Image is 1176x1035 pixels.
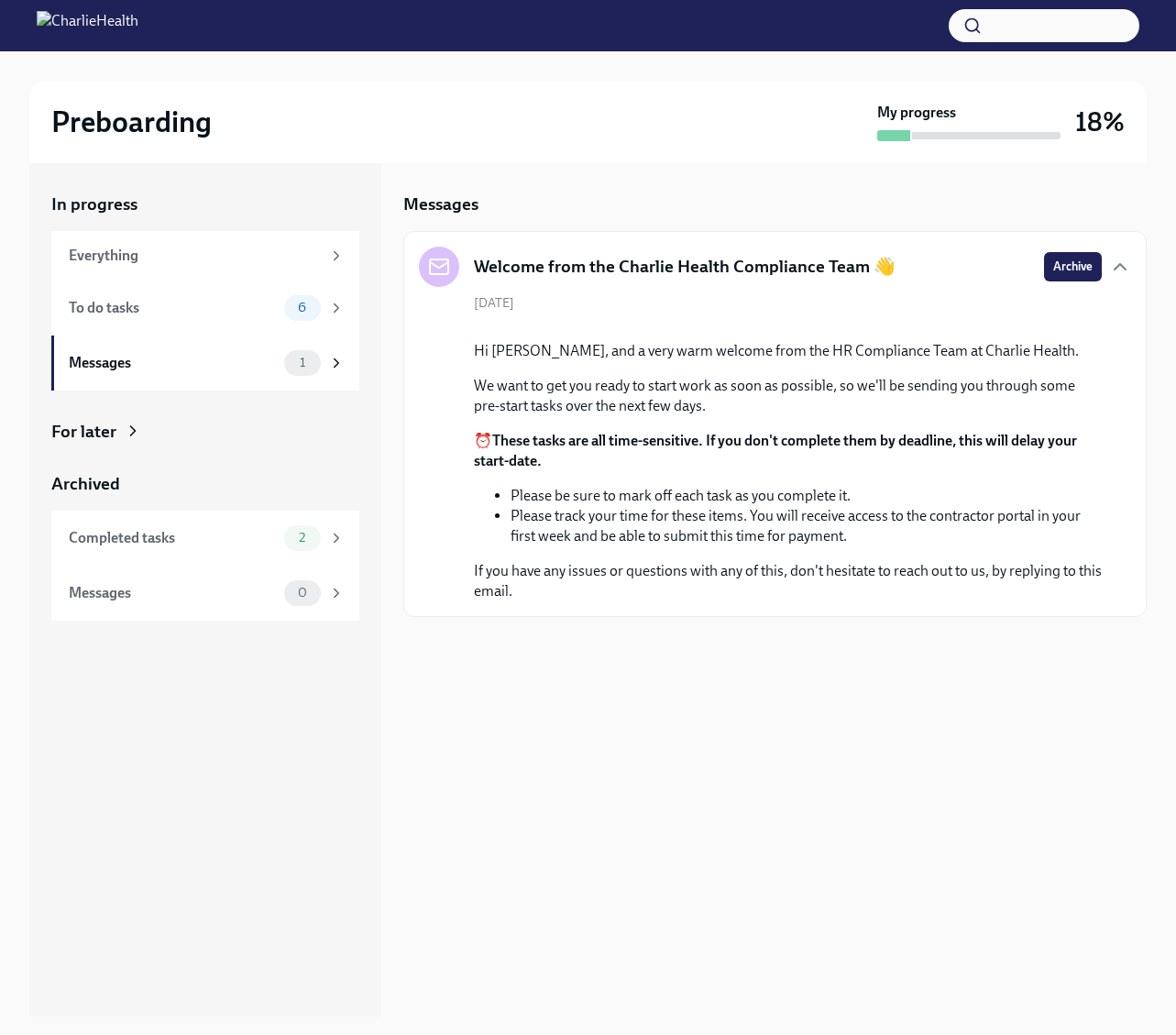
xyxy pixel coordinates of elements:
[37,11,138,40] img: CharlieHealth
[51,420,359,444] a: For later
[474,294,514,312] span: [DATE]
[51,336,359,391] a: Messages1
[877,103,956,123] strong: My progress
[403,193,478,216] h5: Messages
[474,431,1102,471] p: ⏰
[51,231,359,281] a: Everything
[51,472,359,496] a: Archived
[69,528,277,548] div: Completed tasks
[1053,258,1093,276] span: Archive
[1044,252,1102,281] button: Archive
[474,341,1102,361] p: Hi [PERSON_NAME], and a very warm welcome from the HR Compliance Team at Charlie Health.
[51,281,359,336] a: To do tasks6
[51,193,359,216] a: In progress
[287,586,318,600] span: 0
[69,353,277,373] div: Messages
[1075,105,1125,138] h3: 18%
[474,432,1077,469] strong: These tasks are all time-sensitive. If you don't complete them by deadline, this will delay your ...
[51,104,212,140] h2: Preboarding
[474,255,896,279] h5: Welcome from the Charlie Health Compliance Team 👋
[289,356,316,369] span: 1
[474,561,1102,601] p: If you have any issues or questions with any of this, don't hesitate to reach out to us, by reply...
[287,301,317,314] span: 6
[511,486,1102,506] li: Please be sure to mark off each task as you complete it.
[474,376,1102,416] p: We want to get you ready to start work as soon as possible, so we'll be sending you through some ...
[69,583,277,603] div: Messages
[51,566,359,621] a: Messages0
[69,246,321,266] div: Everything
[69,298,277,318] div: To do tasks
[51,511,359,566] a: Completed tasks2
[511,506,1102,546] li: Please track your time for these items. You will receive access to the contractor portal in your ...
[51,420,116,444] div: For later
[288,531,316,545] span: 2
